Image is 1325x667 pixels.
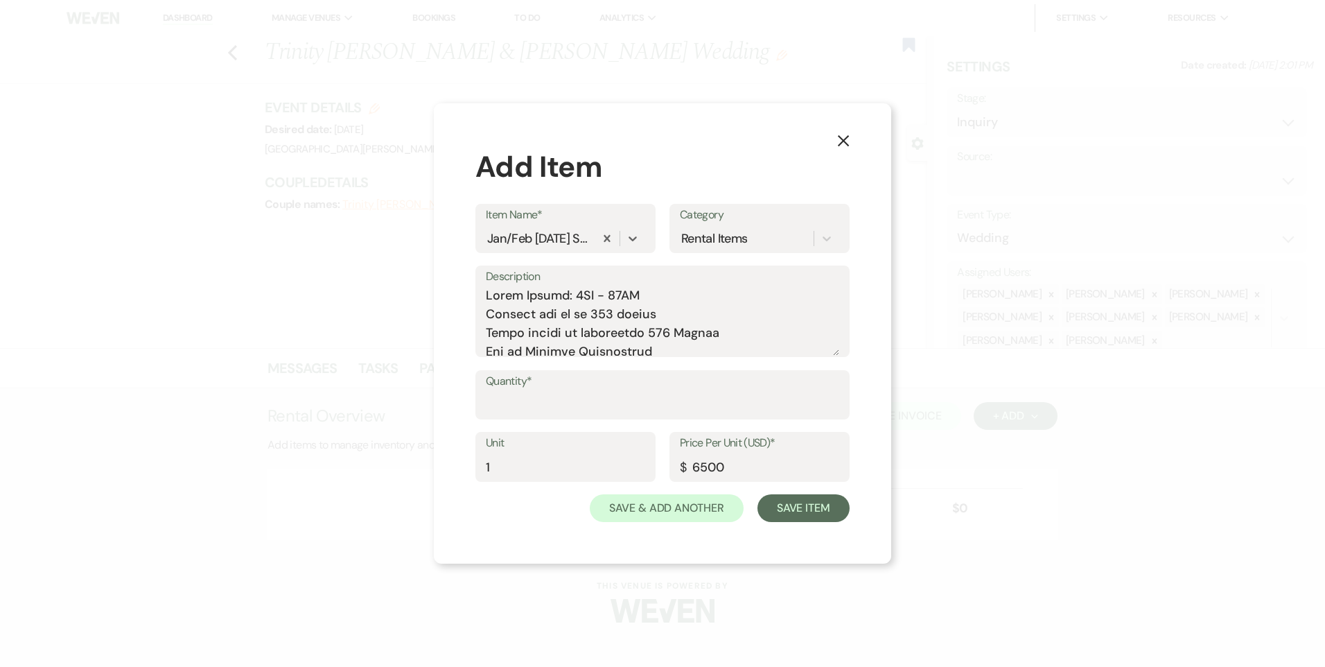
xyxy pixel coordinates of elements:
textarea: Lorem Ipsumd: 4SI - 87AM Consect adi el se 353 doeius Tempo incidi ut laboreetdo 576 Magnaa Eni a... [486,286,839,356]
button: Save Item [757,494,850,522]
div: Rental Items [681,229,747,248]
label: Item Name* [486,205,645,225]
label: Price Per Unit (USD)* [680,433,839,453]
div: Jan/Feb [DATE] Signature Exp [487,229,590,248]
button: Save & Add Another [590,494,744,522]
label: Description [486,267,839,287]
label: Unit [486,433,645,453]
label: Category [680,205,839,225]
div: Add Item [475,145,850,189]
div: $ [680,458,686,477]
label: Quantity* [486,372,839,392]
